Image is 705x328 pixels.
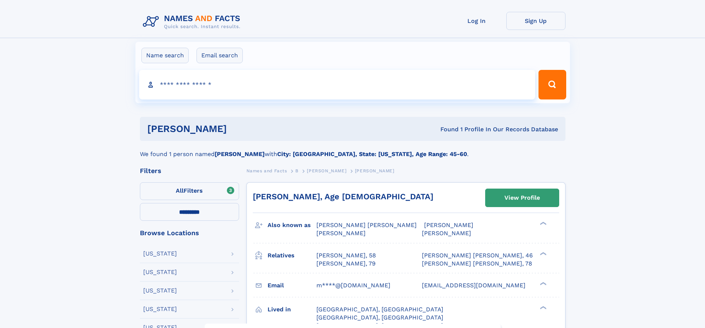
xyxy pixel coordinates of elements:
[268,249,316,262] h3: Relatives
[295,168,299,173] span: B
[268,279,316,292] h3: Email
[422,230,471,237] span: [PERSON_NAME]
[139,70,536,99] input: search input
[504,189,540,206] div: View Profile
[176,187,184,194] span: All
[316,314,443,321] span: [GEOGRAPHIC_DATA], [GEOGRAPHIC_DATA]
[538,305,547,310] div: ❯
[538,251,547,256] div: ❯
[268,219,316,231] h3: Also known as
[424,222,473,229] span: [PERSON_NAME]
[316,306,443,313] span: [GEOGRAPHIC_DATA], [GEOGRAPHIC_DATA]
[538,221,547,226] div: ❯
[253,192,433,201] a: [PERSON_NAME], Age [DEMOGRAPHIC_DATA]
[268,303,316,316] h3: Lived in
[447,12,506,30] a: Log In
[538,70,566,99] button: Search Button
[215,151,265,158] b: [PERSON_NAME]
[140,12,246,32] img: Logo Names and Facts
[355,168,395,173] span: [PERSON_NAME]
[316,222,417,229] span: [PERSON_NAME] [PERSON_NAME]
[143,288,177,294] div: [US_STATE]
[422,282,526,289] span: [EMAIL_ADDRESS][DOMAIN_NAME]
[316,251,376,260] a: [PERSON_NAME], 58
[422,260,532,268] a: [PERSON_NAME] [PERSON_NAME], 78
[140,182,239,200] label: Filters
[307,168,346,173] span: [PERSON_NAME]
[141,48,189,63] label: Name search
[143,306,177,312] div: [US_STATE]
[147,124,334,133] h1: [PERSON_NAME]
[316,260,376,268] a: [PERSON_NAME], 79
[140,168,239,174] div: Filters
[246,166,287,175] a: Names and Facts
[295,166,299,175] a: B
[316,230,366,237] span: [PERSON_NAME]
[143,251,177,257] div: [US_STATE]
[143,269,177,275] div: [US_STATE]
[422,251,533,260] a: [PERSON_NAME] [PERSON_NAME], 46
[486,189,559,207] a: View Profile
[197,48,243,63] label: Email search
[506,12,565,30] a: Sign Up
[277,151,467,158] b: City: [GEOGRAPHIC_DATA], State: [US_STATE], Age Range: 45-60
[538,281,547,286] div: ❯
[140,141,565,159] div: We found 1 person named with .
[140,230,239,236] div: Browse Locations
[333,125,558,133] div: Found 1 Profile In Our Records Database
[307,166,346,175] a: [PERSON_NAME]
